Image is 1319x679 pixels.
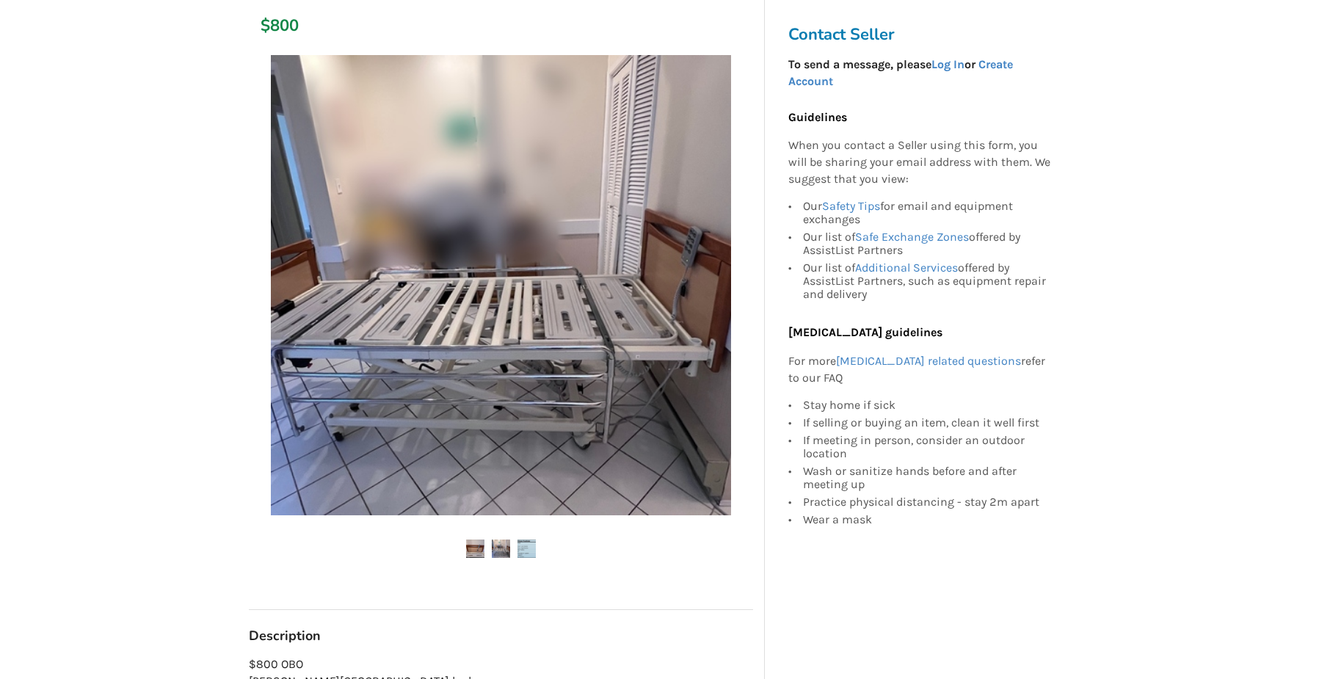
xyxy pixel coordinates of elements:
[466,540,484,558] img: carroll hospital bed-hospital bed-bedroom equipment-vancouver-assistlist-listing
[517,540,536,558] img: carroll hospital bed-hospital bed-bedroom equipment-vancouver-assistlist-listing
[855,230,969,244] a: Safe Exchange Zones
[788,353,1051,387] p: For more refer to our FAQ
[803,414,1051,432] div: If selling or buying an item, clean it well first
[492,540,510,558] img: carroll hospital bed-hospital bed-bedroom equipment-vancouver-assistlist-listing
[249,628,753,644] h3: Description
[855,261,958,275] a: Additional Services
[803,200,1051,228] div: Our for email and equipment exchanges
[803,462,1051,493] div: Wash or sanitize hands before and after meeting up
[803,399,1051,414] div: Stay home if sick
[836,354,1021,368] a: [MEDICAL_DATA] related questions
[803,493,1051,511] div: Practice physical distancing - stay 2m apart
[788,57,1013,88] strong: To send a message, please or
[803,511,1051,526] div: Wear a mask
[788,138,1051,189] p: When you contact a Seller using this form, you will be sharing your email address with them. We s...
[803,259,1051,301] div: Our list of offered by AssistList Partners, such as equipment repair and delivery
[803,432,1051,462] div: If meeting in person, consider an outdoor location
[261,15,269,36] div: $800
[931,57,964,71] a: Log In
[822,199,880,213] a: Safety Tips
[788,325,942,339] b: [MEDICAL_DATA] guidelines
[788,24,1058,45] h3: Contact Seller
[803,228,1051,259] div: Our list of offered by AssistList Partners
[788,110,847,124] b: Guidelines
